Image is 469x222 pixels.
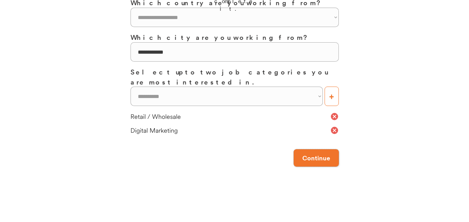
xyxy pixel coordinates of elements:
[131,32,339,42] h3: Which city are you working from?
[131,112,330,121] div: Retail / Wholesale
[330,112,339,121] button: cancel
[330,126,339,135] button: cancel
[294,149,339,167] button: Continue
[325,87,339,106] button: +
[131,67,339,87] h3: Select up to two job categories you are most interested in.
[131,126,330,135] div: Digital Marketing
